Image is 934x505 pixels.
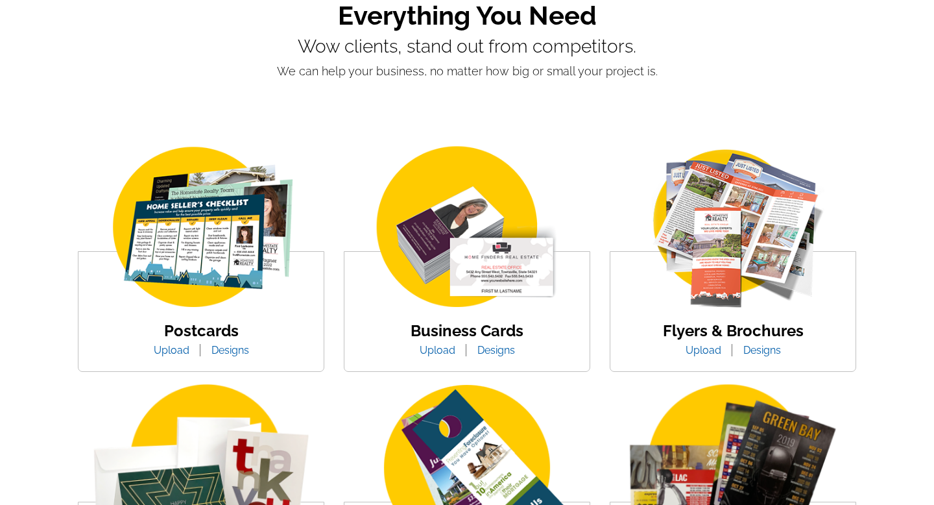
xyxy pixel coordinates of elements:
[410,344,465,356] a: Upload
[663,321,804,340] a: Flyers & Brochures
[144,344,199,356] a: Upload
[676,344,731,356] a: Upload
[78,62,856,80] p: We can help your business, no matter how big or small your project is.
[623,143,843,314] img: flyer-card.png
[202,344,259,356] a: Designs
[357,143,577,314] img: business-card.png
[734,344,791,356] a: Designs
[411,321,523,340] a: Business Cards
[468,344,525,356] a: Designs
[78,36,856,57] p: Wow clients, stand out from competitors.
[91,143,311,314] img: img_postcard.png
[164,321,239,340] a: Postcards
